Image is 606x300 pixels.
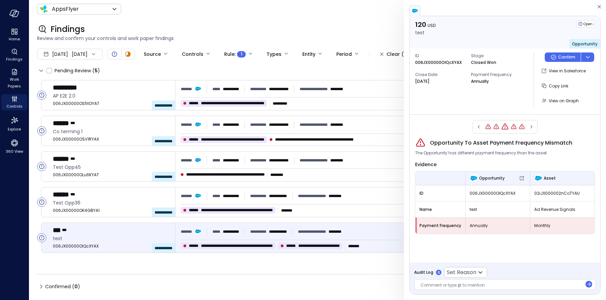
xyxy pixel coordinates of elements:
p: test [415,29,425,36]
div: Period [336,48,352,60]
span: Controls [6,103,23,110]
img: salesforce [411,7,418,14]
div: Button group with a nested menu [545,52,594,62]
div: Opportunity To Asset Payment Terms Mismatch [485,123,492,130]
span: 360 View [6,148,23,155]
span: Explore [8,126,21,133]
div: Work Papers [1,67,27,90]
span: ID [419,190,461,197]
button: Clear (1) [374,48,413,60]
div: In Progress [124,50,132,58]
span: Payment Frequency [419,222,461,229]
span: 006JX00000OK4GBYA1 [53,207,170,214]
div: Findings [1,47,27,63]
div: Controls [182,48,203,60]
p: Closed Won [471,59,496,66]
div: Open [37,162,46,171]
div: Opportunity To Asset Payment Frequency Mismatch [501,123,509,131]
p: 120 [415,20,436,29]
div: Asset Without Installment [493,123,500,130]
button: dropdown-icon-button [581,52,594,62]
div: Types [267,48,281,60]
div: Open [37,126,46,136]
span: Work Papers [4,76,25,89]
span: 006JX00000OLu6KYAT [53,172,170,178]
div: ( ) [72,283,80,290]
span: The Opportunity has different payment frequency than the asset [415,150,547,156]
button: Confirm [545,52,581,62]
span: Test Opp36 [53,199,170,207]
div: Rule : [224,48,246,60]
button: View on Graph [539,95,581,106]
span: Opportunity [479,175,505,182]
div: Source [144,48,161,60]
span: 006JX00000OSV1RYAX [53,136,170,143]
span: Test Opp45 [53,163,170,171]
div: Open [37,197,46,207]
span: Co terming 1 [53,128,170,135]
div: ( ) [92,67,100,74]
div: Home [1,27,27,43]
span: AP E2E 2.0 [53,92,170,100]
img: Asset [534,174,542,182]
span: Evidence [415,161,437,168]
span: Review and confirm your controls and work paper findings [37,35,598,42]
div: Open [37,233,46,242]
img: Icon [40,5,48,13]
span: Pending Review [55,65,100,76]
span: 1 [241,51,242,58]
div: Open [110,50,119,58]
p: Confirm [558,54,575,61]
span: Home [9,36,20,42]
span: 5 [95,67,98,74]
div: Entity [302,48,315,60]
span: Opportunity [572,41,598,47]
span: 006JX00000OIQcXYAX [53,243,170,250]
span: Payment Frequency [471,71,521,78]
img: Opportunity [470,174,478,182]
span: USD [428,23,436,28]
div: Controls [1,94,27,110]
span: Copy Link [549,83,568,89]
span: Annually [470,222,526,229]
span: [DATE] [52,50,68,58]
p: 0 [438,270,440,275]
p: 006JX00000OIQcXYAX [415,59,462,66]
span: Findings [50,24,85,35]
span: test [53,235,170,242]
div: Opportunity To Asset Payment Frequency Mismatch [510,123,517,130]
span: Ad Revenue Signals [534,206,591,213]
span: Monthly [534,222,591,229]
span: Findings [6,56,23,63]
p: [DATE] [415,78,430,85]
div: Open [576,20,595,28]
div: Opportunity To Asset Payment Terms Mismatch [518,123,525,130]
span: Asset [544,175,556,182]
button: View in Salesforce [539,65,588,77]
p: Set Reason [447,268,476,276]
span: Stage [471,52,521,59]
span: Confirmed [45,281,80,292]
span: Opportunity To Asset Payment Frequency Mismatch [430,139,572,147]
span: 006JX00000OIQcXYAX [470,190,526,197]
span: 0 [74,283,78,290]
span: Close Date [415,71,466,78]
button: Copy Link [539,80,571,91]
span: Name [419,206,461,213]
div: Explore [1,114,27,133]
span: 02iJX000002nCoTYAU [534,190,591,197]
p: Annually [471,78,489,85]
span: ID [415,52,466,59]
div: Clear (1) [386,50,408,59]
span: test [470,206,526,213]
p: View in Salesforce [549,68,586,74]
span: 006JX00000OS5tOYAT [53,100,170,107]
p: AppsFlyer [52,5,79,13]
div: 360 View [1,137,27,155]
span: Audit Log [414,269,433,276]
span: View on Graph [549,98,579,104]
div: Open [37,90,46,100]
